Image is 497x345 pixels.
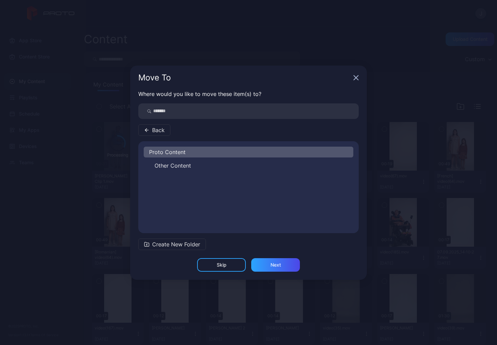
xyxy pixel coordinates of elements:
[152,240,200,248] span: Create New Folder
[138,90,359,98] p: Where would you like to move these item(s) to?
[144,160,353,171] button: Other Content
[138,74,351,82] div: Move To
[217,262,227,268] div: Skip
[197,258,246,272] button: Skip
[270,262,281,268] div: Next
[152,126,165,134] span: Back
[251,258,300,272] button: Next
[138,239,206,250] button: Create New Folder
[149,148,186,156] span: Proto Content
[155,162,191,170] span: Other Content
[138,124,170,136] button: Back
